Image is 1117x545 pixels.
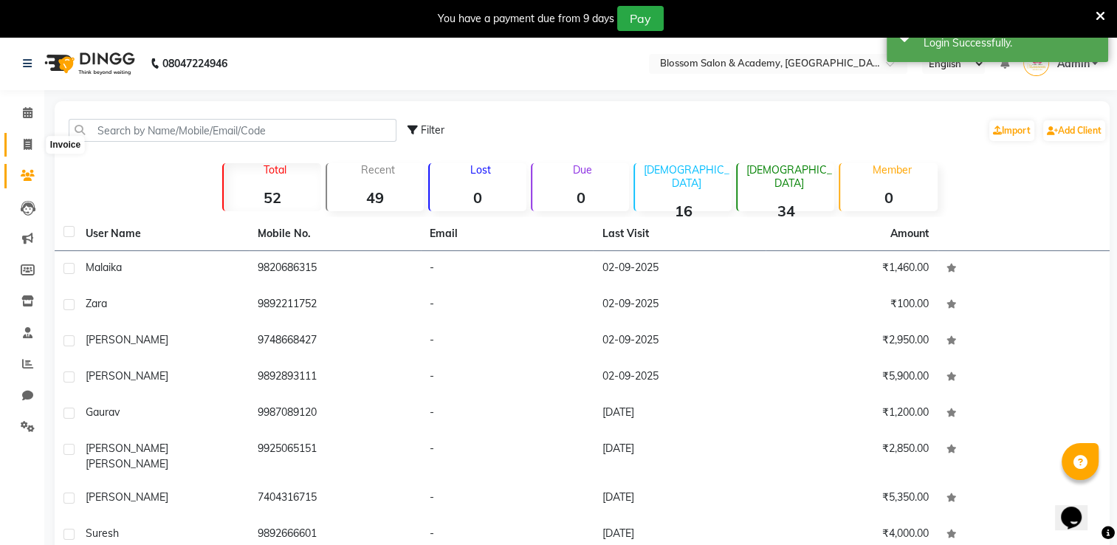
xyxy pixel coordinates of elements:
span: Admin [1056,56,1089,72]
td: 9892893111 [249,360,421,396]
td: - [421,251,593,287]
strong: 52 [224,188,320,207]
p: Due [535,163,629,176]
td: 7404316715 [249,481,421,517]
td: - [421,323,593,360]
td: ₹1,200.00 [766,396,938,432]
a: Add Client [1043,120,1105,141]
span: zara [86,297,107,310]
iframe: chat widget [1055,486,1102,530]
input: Search by Name/Mobile/Email/Code [69,119,396,142]
span: Filter [421,123,444,137]
div: Invoice [47,137,84,154]
td: ₹100.00 [766,287,938,323]
th: Amount [881,217,938,250]
span: suresh [86,527,119,540]
td: [DATE] [593,481,765,517]
img: logo [38,43,139,84]
td: 02-09-2025 [593,360,765,396]
strong: 16 [635,202,732,220]
td: - [421,396,593,432]
td: 9987089120 [249,396,421,432]
td: [DATE] [593,432,765,481]
td: 9925065151 [249,432,421,481]
span: malaika [86,261,122,274]
td: ₹5,350.00 [766,481,938,517]
td: ₹1,460.00 [766,251,938,287]
th: Email [421,217,593,251]
td: 9748668427 [249,323,421,360]
td: 02-09-2025 [593,323,765,360]
b: 08047224946 [162,43,227,84]
td: - [421,481,593,517]
td: [DATE] [593,396,765,432]
span: Gaurav [86,405,120,419]
strong: 0 [532,188,629,207]
p: Lost [436,163,526,176]
p: [DEMOGRAPHIC_DATA] [641,163,732,190]
p: Total [230,163,320,176]
td: 9820686315 [249,251,421,287]
p: Member [846,163,937,176]
td: 02-09-2025 [593,287,765,323]
strong: 34 [738,202,834,220]
p: [DEMOGRAPHIC_DATA] [743,163,834,190]
strong: 0 [430,188,526,207]
span: [PERSON_NAME] [86,369,168,383]
a: Import [989,120,1034,141]
strong: 0 [840,188,937,207]
strong: 49 [327,188,424,207]
td: ₹2,950.00 [766,323,938,360]
button: Pay [617,6,664,31]
td: - [421,432,593,481]
td: 9892211752 [249,287,421,323]
td: ₹5,900.00 [766,360,938,396]
th: User Name [77,217,249,251]
div: You have a payment due from 9 days [438,11,614,27]
span: [PERSON_NAME] [86,457,168,470]
td: - [421,360,593,396]
th: Last Visit [593,217,765,251]
span: [PERSON_NAME] [86,490,168,504]
td: 02-09-2025 [593,251,765,287]
td: - [421,287,593,323]
td: ₹2,850.00 [766,432,938,481]
img: Admin [1023,50,1049,76]
p: Recent [333,163,424,176]
div: Login Successfully. [924,35,1097,51]
span: [PERSON_NAME] [86,442,168,455]
th: Mobile No. [249,217,421,251]
span: [PERSON_NAME] [86,333,168,346]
